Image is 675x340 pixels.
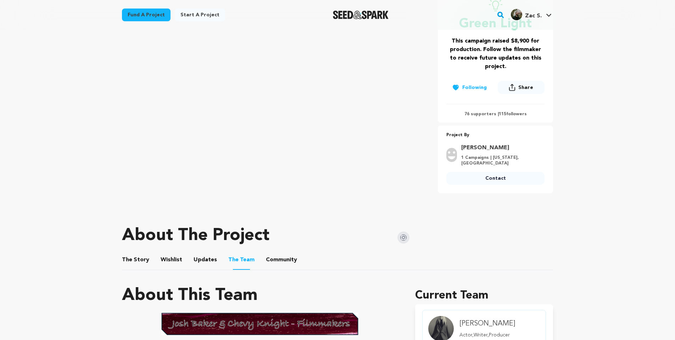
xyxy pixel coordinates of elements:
[461,144,540,152] a: Goto Josh profile
[461,155,540,166] p: 1 Campaigns | [US_STATE], [GEOGRAPHIC_DATA]
[266,256,297,264] span: Community
[415,287,553,304] h1: Current Team
[446,81,492,94] button: Following
[228,256,239,264] span: The
[333,11,389,19] a: Seed&Spark Homepage
[122,287,258,304] h1: About This Team
[194,256,217,264] span: Updates
[511,9,542,20] div: Zac S.'s Profile
[511,9,522,20] img: fce0d2321809ac42.jpg
[509,7,553,22] span: Zac S.'s Profile
[333,11,389,19] img: Seed&Spark Logo Dark Mode
[446,37,545,71] h3: This campaign raised $8,900 for production. Follow the filmmaker to receive future updates on thi...
[161,256,182,264] span: Wishlist
[459,331,515,339] p: Actor,Writer,Producer
[446,172,545,185] a: Contact
[446,148,457,162] img: user.png
[446,111,545,117] p: 76 supporters | followers
[122,9,171,21] a: Fund a project
[518,84,533,91] span: Share
[122,256,132,264] span: The
[175,9,225,21] a: Start a project
[122,227,269,244] h1: About The Project
[498,81,545,94] button: Share
[397,232,409,244] img: Seed&Spark Instagram Icon
[509,7,553,20] a: Zac S.'s Profile
[446,131,545,139] p: Project By
[228,256,255,264] span: Team
[161,313,358,335] img: 1748912218-filmmakers.jpg
[525,13,542,19] span: Zac S.
[122,256,149,264] span: Story
[459,319,515,329] h4: [PERSON_NAME]
[499,112,506,116] span: 115
[498,81,545,97] span: Share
